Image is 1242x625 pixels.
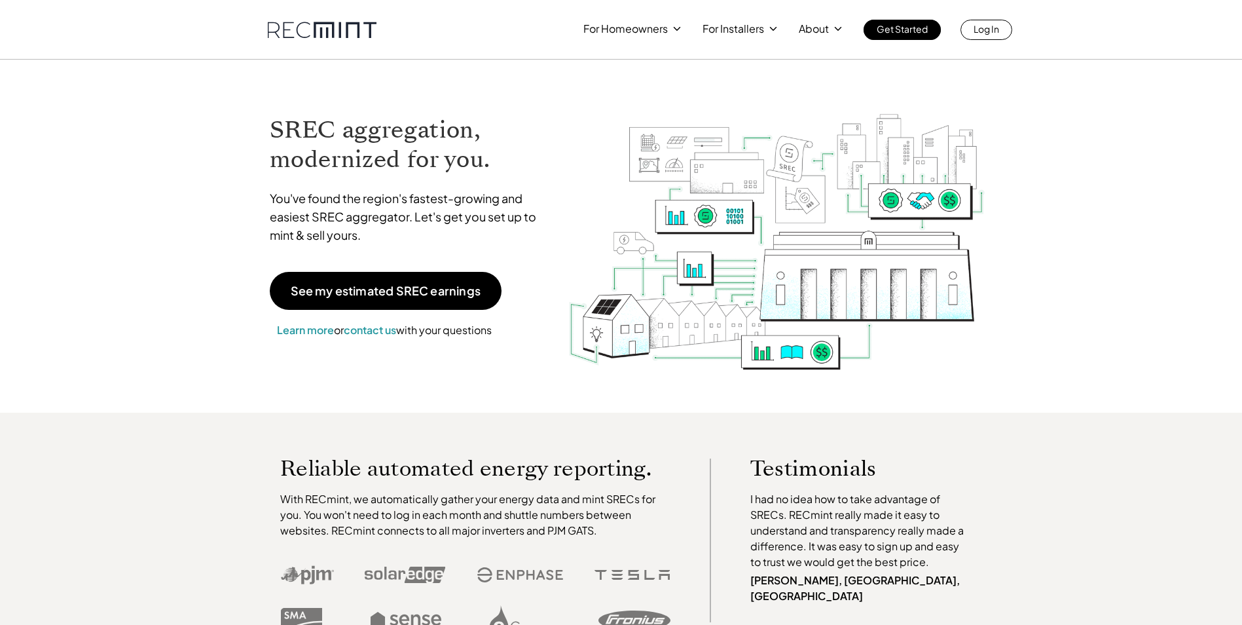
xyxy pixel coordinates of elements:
[960,20,1012,40] a: Log In
[270,272,502,310] a: See my estimated SREC earnings
[277,323,334,337] a: Learn more
[750,573,970,604] p: [PERSON_NAME], [GEOGRAPHIC_DATA], [GEOGRAPHIC_DATA]
[291,285,481,297] p: See my estimated SREC earnings
[270,322,499,339] p: or with your questions
[799,20,829,38] p: About
[270,115,549,174] h1: SREC aggregation, modernized for you.
[877,20,928,38] p: Get Started
[270,189,549,244] p: You've found the region's fastest-growing and easiest SREC aggregator. Let's get you set up to mi...
[974,20,999,38] p: Log In
[864,20,941,40] a: Get Started
[583,20,668,38] p: For Homeowners
[568,79,985,373] img: RECmint value cycle
[280,491,670,539] p: With RECmint, we automatically gather your energy data and mint SRECs for you. You won't need to ...
[750,491,970,570] p: I had no idea how to take advantage of SRECs. RECmint really made it easy to understand and trans...
[344,323,396,337] a: contact us
[703,20,764,38] p: For Installers
[280,459,670,478] p: Reliable automated energy reporting.
[750,459,945,478] p: Testimonials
